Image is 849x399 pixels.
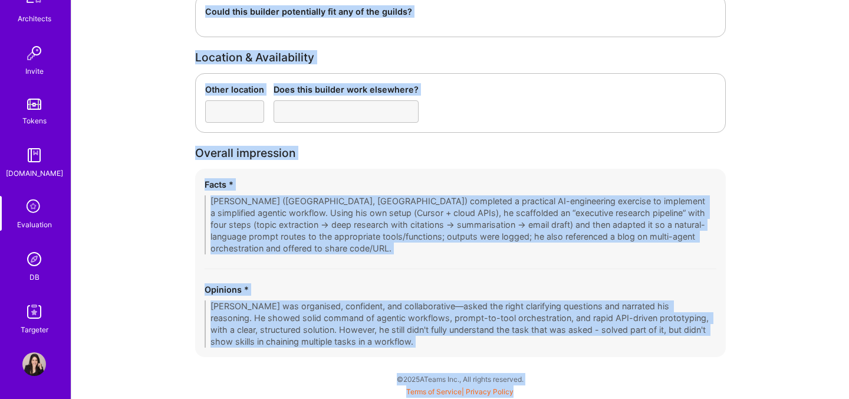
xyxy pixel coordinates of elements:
[274,83,419,96] div: Does this builder work elsewhere?
[22,247,46,271] img: Admin Search
[29,271,40,283] div: DB
[205,195,716,254] textarea: [PERSON_NAME] ([GEOGRAPHIC_DATA], [GEOGRAPHIC_DATA]) completed a practical AI-engineering exercis...
[466,387,514,396] a: Privacy Policy
[22,41,46,65] img: Invite
[205,83,264,96] div: Other location
[205,300,716,348] textarea: [PERSON_NAME] was organised, confident, and collaborative—asked the right clarifying questions an...
[22,352,46,376] img: User Avatar
[27,99,41,110] img: tokens
[22,300,46,323] img: Skill Targeter
[406,387,514,396] span: |
[205,5,369,18] div: Could this builder potentially fit any of the guilds?
[22,143,46,167] img: guide book
[71,364,849,394] div: © 2025 ATeams Inc., All rights reserved.
[205,283,716,296] div: Opinions *
[205,178,716,191] div: Facts *
[17,218,52,231] div: Evaluation
[18,12,51,25] div: Architects
[22,115,47,127] div: Tokens
[19,352,49,376] a: User Avatar
[21,323,48,336] div: Targeter
[406,387,462,396] a: Terms of Service
[195,147,726,159] div: Overall impression
[6,167,63,179] div: [DOMAIN_NAME]
[25,65,44,77] div: Invite
[23,196,45,218] i: icon SelectionTeam
[195,51,726,64] div: Location & Availability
